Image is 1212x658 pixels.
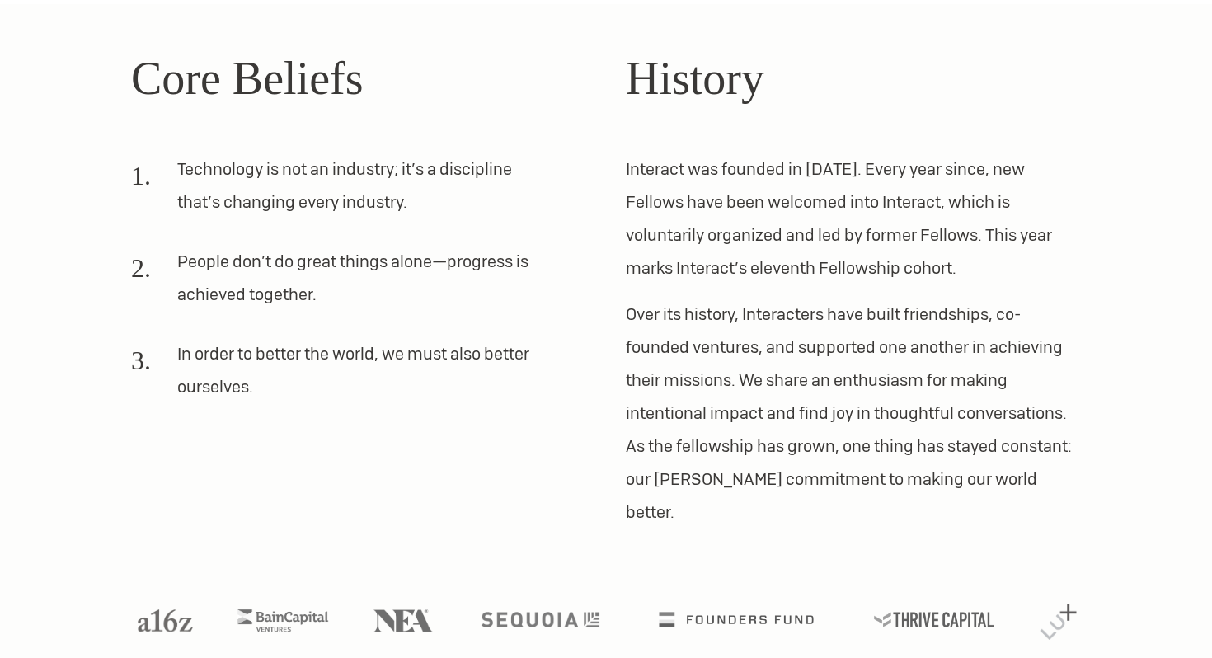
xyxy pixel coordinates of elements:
img: Founders Fund logo [660,612,814,627]
img: Thrive Capital logo [874,612,994,627]
h2: History [626,44,1081,113]
h2: Core Beliefs [131,44,586,113]
img: Sequoia logo [481,612,599,627]
img: NEA logo [373,609,433,632]
img: Bain Capital Ventures logo [237,609,328,632]
p: Over its history, Interacters have built friendships, co-founded ventures, and supported one anot... [626,298,1081,529]
p: Interact was founded in [DATE]. Every year since, new Fellows have been welcomed into Interact, w... [626,153,1081,284]
img: Lux Capital logo [1040,604,1076,640]
li: Technology is not an industry; it’s a discipline that’s changing every industry. [131,153,547,232]
li: People don’t do great things alone—progress is achieved together. [131,245,547,324]
img: A16Z logo [138,609,192,632]
li: In order to better the world, we must also better ourselves. [131,337,547,416]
